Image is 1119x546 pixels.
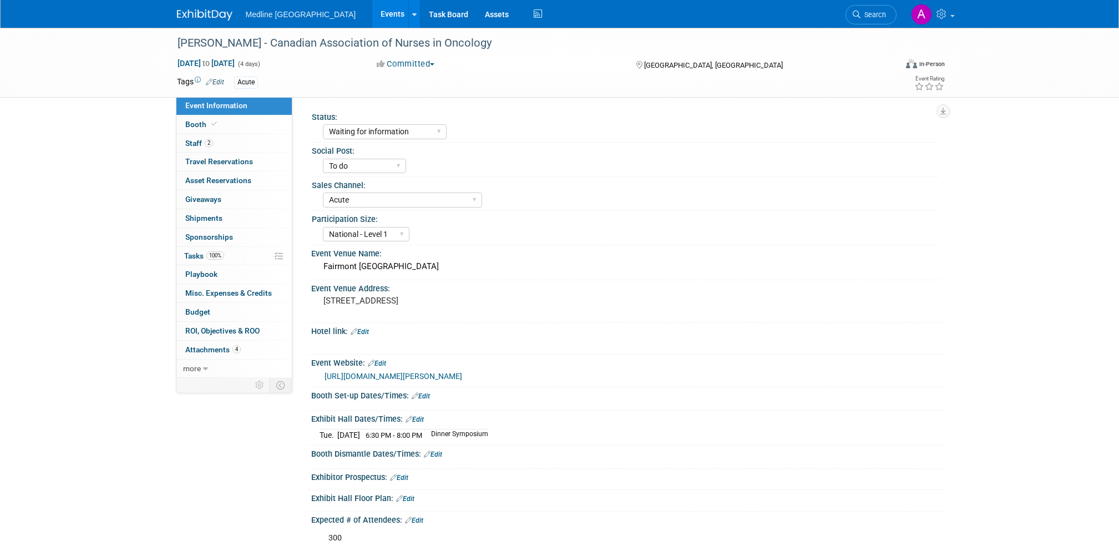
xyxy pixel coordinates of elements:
span: [GEOGRAPHIC_DATA], [GEOGRAPHIC_DATA] [644,61,783,69]
div: Event Venue Address: [311,280,943,294]
span: Shipments [185,214,222,223]
span: Travel Reservations [185,157,253,166]
a: ROI, Objectives & ROO [176,322,292,340]
a: Shipments [176,209,292,228]
span: Misc. Expenses & Credits [185,289,272,297]
span: Booth [185,120,219,129]
a: Travel Reservations [176,153,292,171]
span: Tasks [184,251,224,260]
span: Sponsorships [185,232,233,241]
pre: [STREET_ADDRESS] [323,296,562,306]
span: 100% [206,251,224,260]
div: Booth Dismantle Dates/Times: [311,446,943,460]
a: Tasks100% [176,247,292,265]
span: ROI, Objectives & ROO [185,326,260,335]
a: Edit [368,360,386,367]
a: Attachments4 [176,341,292,359]
a: Edit [351,328,369,336]
td: Tags [177,76,224,89]
span: Event Information [185,101,247,110]
div: Event Website: [311,355,943,369]
td: Dinner Symposium [424,429,488,441]
div: Exhibit Hall Dates/Times: [311,411,943,425]
span: 6:30 PM - 8:00 PM [366,431,422,439]
div: Status: [312,109,938,123]
i: Booth reservation complete [211,121,217,127]
a: Edit [405,517,423,524]
a: Edit [396,495,414,503]
a: Edit [406,416,424,423]
span: more [183,364,201,373]
span: to [201,59,211,68]
a: Misc. Expenses & Credits [176,284,292,302]
span: Playbook [185,270,217,279]
a: Search [845,5,897,24]
td: Tue. [320,429,337,441]
span: (4 days) [237,60,260,68]
a: Edit [424,451,442,458]
a: Asset Reservations [176,171,292,190]
td: Personalize Event Tab Strip [250,378,270,392]
img: Format-Inperson.png [906,59,917,68]
a: Sponsorships [176,228,292,246]
div: In-Person [919,60,945,68]
a: Event Information [176,97,292,115]
a: Giveaways [176,190,292,209]
a: Booth [176,115,292,134]
div: Exhibit Hall Floor Plan: [311,490,943,504]
div: [PERSON_NAME] - Canadian Association of Nurses in Oncology [174,33,880,53]
a: Budget [176,303,292,321]
a: Edit [412,392,430,400]
td: [DATE] [337,429,360,441]
div: Exhibitor Prospectus: [311,469,943,483]
div: Acute [234,77,258,88]
div: Participation Size: [312,211,938,225]
a: Playbook [176,265,292,284]
div: Sales Channel: [312,177,938,191]
td: Toggle Event Tabs [269,378,292,392]
span: Search [860,11,886,19]
div: Booth Set-up Dates/Times: [311,387,943,402]
a: Edit [390,474,408,482]
div: Social Post: [312,143,938,156]
span: [DATE] [DATE] [177,58,235,68]
a: [URL][DOMAIN_NAME][PERSON_NAME] [325,372,462,381]
img: Angela Douglas [911,4,932,25]
div: Hotel link: [311,323,943,337]
span: Budget [185,307,210,316]
a: Edit [206,78,224,86]
span: Giveaways [185,195,221,204]
div: Event Venue Name: [311,245,943,259]
a: more [176,360,292,378]
a: Staff2 [176,134,292,153]
span: 4 [232,345,241,353]
span: Medline [GEOGRAPHIC_DATA] [246,10,356,19]
span: Staff [185,139,213,148]
span: Attachments [185,345,241,354]
span: 2 [205,139,213,147]
img: ExhibitDay [177,9,232,21]
span: Asset Reservations [185,176,251,185]
div: Event Format [831,58,945,74]
div: Fairmont [GEOGRAPHIC_DATA] [320,258,934,275]
div: Expected # of Attendees: [311,512,943,526]
div: Event Rating [914,76,944,82]
button: Committed [373,58,439,70]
